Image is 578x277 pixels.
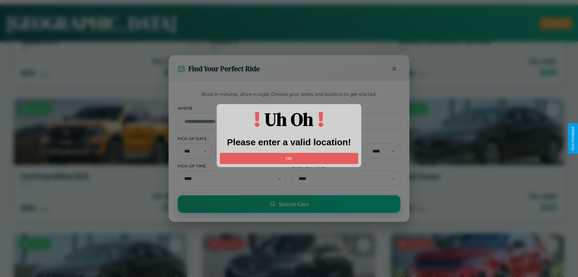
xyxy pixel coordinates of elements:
label: Drop-off Time [292,163,400,168]
label: Pick-up Date [178,136,286,141]
label: Pick-up Time [178,163,286,168]
label: Where [178,105,400,111]
h3: Find Your Perfect Ride [188,64,260,74]
label: Drop-off Date [292,136,400,141]
span: Search Cars [279,201,309,207]
p: Book in minutes, drive in style. Choose your dates and location to get started. [178,90,400,98]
